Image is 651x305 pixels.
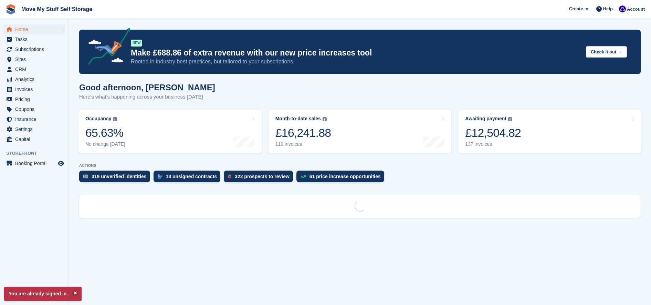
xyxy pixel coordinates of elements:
[3,54,65,64] a: menu
[85,126,125,140] div: 65.63%
[269,110,452,153] a: Month-to-date sales £16,241.88 119 invoices
[3,94,65,104] a: menu
[3,84,65,94] a: menu
[57,159,65,167] a: Preview store
[627,6,645,13] span: Account
[301,175,306,178] img: price_increase_opportunities-93ffe204e8149a01c8c9dc8f82e8f89637d9d84a8eef4429ea346261dce0b2c0.svg
[85,116,111,122] div: Occupancy
[3,34,65,44] a: menu
[15,124,56,134] span: Settings
[3,124,65,134] a: menu
[3,44,65,54] a: menu
[224,171,296,186] a: 322 prospects to review
[458,110,641,153] a: Awaiting payment £12,504.82 137 invoices
[296,171,388,186] a: 61 price increase opportunities
[4,287,82,301] p: You are already signed in.
[228,174,231,179] img: prospect-51fa495bee0391a8d652442698ab0144808aea92771e9ea1ae160a38d050c398.svg
[82,28,130,67] img: price-adjustments-announcement-icon-8257ccfd72463d97f412b2fc003d46551f7dbcb40ab6d574587a9cd5c0d94...
[154,171,224,186] a: 13 unsigned contracts
[465,141,521,147] div: 137 invoices
[15,74,56,84] span: Analytics
[79,93,215,101] p: Here's what's happening across your business [DATE]
[158,174,162,179] img: contract_signature_icon-13c848040528278c33f63329250d36e43548de30e8caae1d1a13099fd9432cc5.svg
[275,116,321,122] div: Month-to-date sales
[15,104,56,114] span: Coupons
[131,48,580,58] p: Make £688.86 of extra revenue with our new price increases tool
[6,4,16,14] img: stora-icon-8386f47178a22dfd0bd8f6a31ec36ba5ce8667c1dd55bd0f319d3a0aa187defe.svg
[131,58,580,65] p: Rooted in industry best practices, but tailored to your subscriptions.
[3,104,65,114] a: menu
[15,24,56,34] span: Home
[6,150,69,157] span: Storefront
[275,126,331,140] div: £16,241.88
[15,84,56,94] span: Invoices
[508,117,512,121] img: icon-info-grey-7440780725fd019a000dd9b08b2336e03edf1995a4989e88bcd33f0948082b44.svg
[19,3,95,15] a: Move My Stuff Self Storage
[85,141,125,147] div: No change [DATE]
[619,6,626,12] img: Jade Whetnall
[309,174,381,179] div: 61 price increase opportunities
[3,114,65,124] a: menu
[323,117,327,121] img: icon-info-grey-7440780725fd019a000dd9b08b2336e03edf1995a4989e88bcd33f0948082b44.svg
[235,174,290,179] div: 322 prospects to review
[15,64,56,74] span: CRM
[465,116,506,122] div: Awaiting payment
[603,6,613,12] span: Help
[3,159,65,168] a: menu
[83,174,88,179] img: verify_identity-adf6edd0f0f0b5bbfe63781bf79b02c33cf7c696d77639b501bdc392416b5a36.svg
[166,174,217,179] div: 13 unsigned contracts
[113,117,117,121] img: icon-info-grey-7440780725fd019a000dd9b08b2336e03edf1995a4989e88bcd33f0948082b44.svg
[15,34,56,44] span: Tasks
[79,83,215,92] h1: Good afternoon, [PERSON_NAME]
[3,24,65,34] a: menu
[3,74,65,84] a: menu
[92,174,147,179] div: 319 unverified identities
[3,64,65,74] a: menu
[15,54,56,64] span: Sites
[79,163,641,168] p: ACTIONS
[15,44,56,54] span: Subscriptions
[15,134,56,144] span: Capital
[79,171,154,186] a: 319 unverified identities
[131,40,142,47] div: NEW
[78,110,262,153] a: Occupancy 65.63% No change [DATE]
[569,6,583,12] span: Create
[15,94,56,104] span: Pricing
[15,114,56,124] span: Insurance
[275,141,331,147] div: 119 invoices
[586,46,627,58] button: Check it out →
[3,134,65,144] a: menu
[465,126,521,140] div: £12,504.82
[15,159,56,168] span: Booking Portal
